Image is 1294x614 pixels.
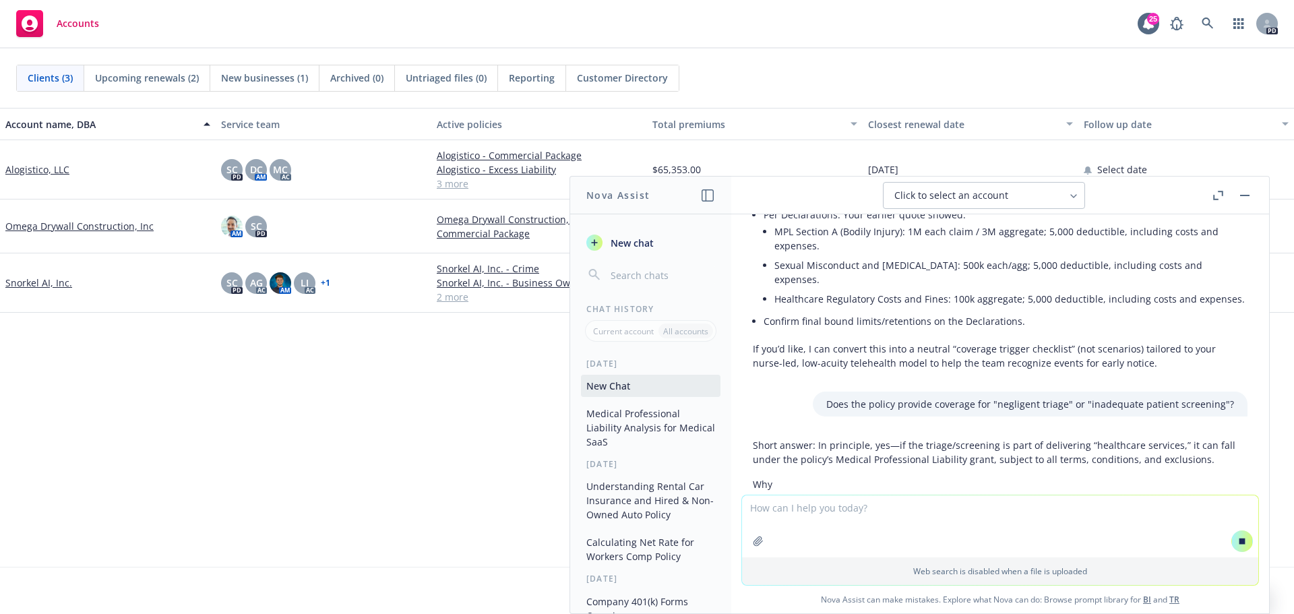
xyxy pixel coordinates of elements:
[586,188,650,202] h1: Nova Assist
[437,162,642,177] a: Alogistico - Excess Liability
[1169,594,1179,605] a: TR
[1147,11,1159,23] div: 25
[753,342,1247,370] p: If you’d like, I can convert this into a neutral “coverage trigger checklist” (not scenarios) tai...
[894,189,1008,202] span: Click to select an account
[437,212,642,241] a: Omega Drywall Construction, Inc - Commercial Package
[437,148,642,162] a: Alogistico - Commercial Package
[1078,108,1294,140] button: Follow up date
[774,222,1247,255] li: MPL Section A (Bodily Injury): 1M each claim / 3M aggregate; 5,000 deductible, including costs an...
[868,162,898,177] span: [DATE]
[5,276,72,290] a: Snorkel AI, Inc.
[437,276,642,290] a: Snorkel AI, Inc. - Business Owners
[273,162,288,177] span: MC
[581,475,720,526] button: Understanding Rental Car Insurance and Hired & Non-Owned Auto Policy
[251,219,262,233] span: SC
[301,276,309,290] span: LI
[216,108,431,140] button: Service team
[330,71,383,85] span: Archived (0)
[652,162,701,177] span: $65,353.00
[1163,10,1190,37] a: Report a Bug
[663,326,708,337] p: All accounts
[593,326,654,337] p: Current account
[737,586,1264,613] span: Nova Assist can make mistakes. Explore what Nova can do: Browse prompt library for and
[437,262,642,276] a: Snorkel AI, Inc. - Crime
[826,397,1234,411] p: Does the policy provide coverage for "negligent triage" or "inadequate patient screening"?
[570,303,731,315] div: Chat History
[437,177,642,191] a: 3 more
[753,438,1247,466] p: Short answer: In principle, yes—if the triage/screening is part of delivering “healthcare service...
[406,71,487,85] span: Untriaged files (0)
[221,117,426,131] div: Service team
[270,272,291,294] img: photo
[5,219,154,233] a: Omega Drywall Construction, Inc
[581,231,720,255] button: New chat
[577,71,668,85] span: Customer Directory
[764,205,1247,311] li: Per Declarations. Your earlier quote showed:
[5,117,195,131] div: Account name, DBA
[221,71,308,85] span: New businesses (1)
[1143,594,1151,605] a: BI
[581,531,720,567] button: Calculating Net Rate for Workers Comp Policy
[750,565,1250,577] p: Web search is disabled when a file is uploaded
[28,71,73,85] span: Clients (3)
[11,5,104,42] a: Accounts
[647,108,863,140] button: Total premiums
[221,216,243,237] img: photo
[868,117,1058,131] div: Closest renewal date
[1097,162,1147,177] span: Select date
[608,266,715,284] input: Search chats
[226,162,238,177] span: SC
[250,162,263,177] span: DC
[5,162,69,177] a: Alogistico, LLC
[570,358,731,369] div: [DATE]
[863,108,1078,140] button: Closest renewal date
[774,289,1247,309] li: Healthcare Regulatory Costs and Fines: 100k aggregate; 5,000 deductible, including costs and expe...
[57,18,99,29] span: Accounts
[509,71,555,85] span: Reporting
[95,71,199,85] span: Upcoming renewals (2)
[250,276,263,290] span: AG
[581,375,720,397] button: New Chat
[581,402,720,453] button: Medical Professional Liability Analysis for Medical SaaS
[608,236,654,250] span: New chat
[431,108,647,140] button: Active policies
[1084,117,1274,131] div: Follow up date
[774,255,1247,289] li: Sexual Misconduct and [MEDICAL_DATA]: 500k each/agg; 5,000 deductible, including costs and expenses.
[226,276,238,290] span: SC
[570,458,731,470] div: [DATE]
[570,573,731,584] div: [DATE]
[437,290,642,304] a: 2 more
[1225,10,1252,37] a: Switch app
[883,182,1085,209] button: Click to select an account
[437,117,642,131] div: Active policies
[321,279,330,287] a: + 1
[1194,10,1221,37] a: Search
[753,477,1247,491] p: Why
[764,311,1247,331] li: Confirm final bound limits/retentions on the Declarations.
[652,117,842,131] div: Total premiums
